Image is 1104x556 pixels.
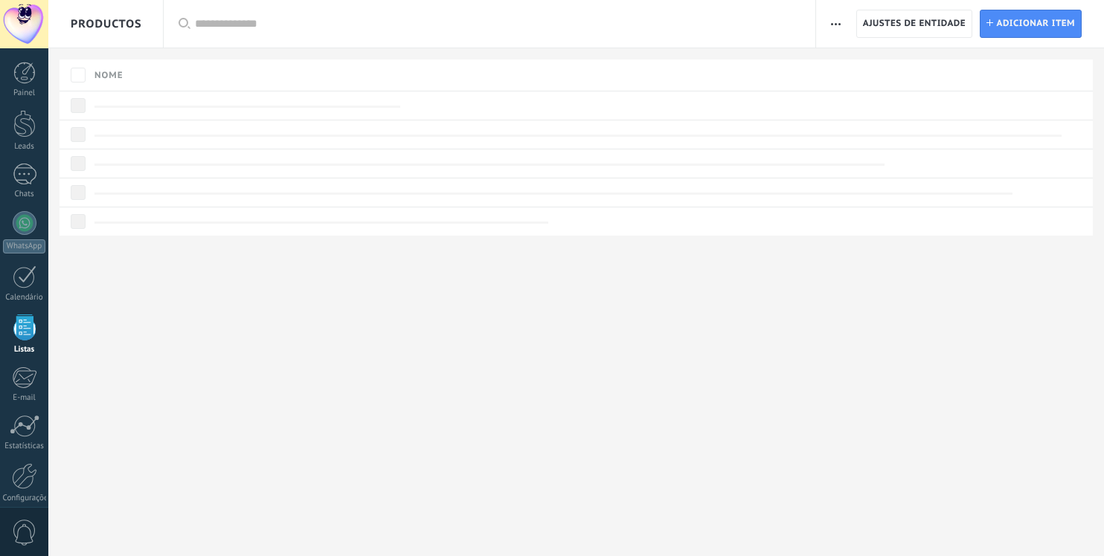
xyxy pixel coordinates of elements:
[3,494,46,503] div: Configurações
[997,10,1076,37] span: Adicionar item
[3,442,46,451] div: Estatísticas
[3,345,46,355] div: Listas
[856,10,972,38] button: Ajustes de entidade
[3,88,46,98] div: Painel
[3,293,46,303] div: Calendário
[3,190,46,199] div: Chats
[3,393,46,403] div: E-mail
[94,68,123,83] span: Nome
[3,142,46,152] div: Leads
[863,10,966,37] span: Ajustes de entidade
[3,239,45,253] div: WhatsApp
